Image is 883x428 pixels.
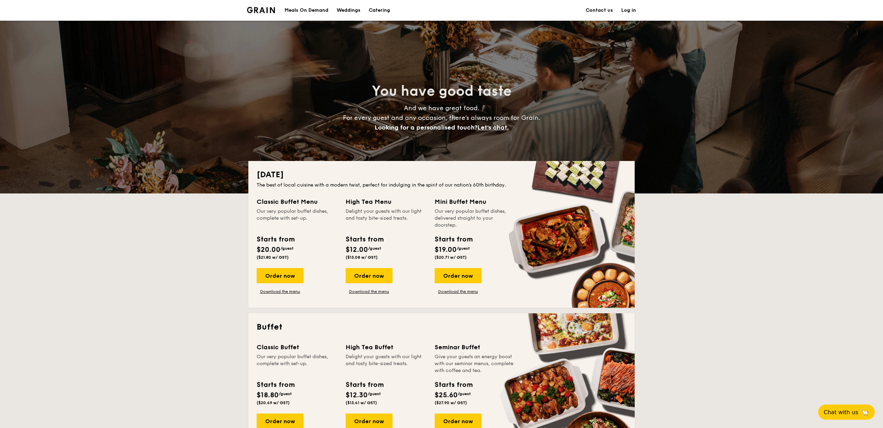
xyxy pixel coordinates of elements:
[257,289,304,294] a: Download the menu
[346,400,377,405] span: ($13.41 w/ GST)
[257,353,337,374] div: Our very popular buffet dishes, complete with set-up.
[435,246,457,254] span: $19.00
[435,342,515,352] div: Seminar Buffet
[257,255,289,260] span: ($21.80 w/ GST)
[257,342,337,352] div: Classic Buffet
[477,124,509,131] span: Let's chat.
[346,268,393,283] div: Order now
[346,234,383,245] div: Starts from
[257,182,626,189] div: The best of local cuisine with a modern twist, perfect for indulging in the spirit of our nation’...
[257,268,304,283] div: Order now
[247,7,275,13] img: Grain
[346,391,368,399] span: $12.30
[435,255,467,260] span: ($20.71 w/ GST)
[346,380,383,390] div: Starts from
[346,342,426,352] div: High Tea Buffet
[435,353,515,374] div: Give your guests an energy boost with our seminar menus, complete with coffee and tea.
[375,124,477,131] span: Looking for a personalised touch?
[343,104,540,131] span: And we have great food. For every guest and any occasion, there’s always room for Grain.
[435,234,472,245] div: Starts from
[346,246,368,254] span: $12.00
[257,197,337,207] div: Classic Buffet Menu
[435,391,458,399] span: $25.60
[435,268,482,283] div: Order now
[372,83,512,99] span: You have good taste
[257,234,294,245] div: Starts from
[257,322,626,333] h2: Buffet
[458,391,471,396] span: /guest
[257,169,626,180] h2: [DATE]
[346,255,378,260] span: ($13.08 w/ GST)
[346,353,426,374] div: Delight your guests with our light and tasty bite-sized treats.
[346,289,393,294] a: Download the menu
[824,409,858,416] span: Chat with us
[435,400,467,405] span: ($27.90 w/ GST)
[435,208,515,229] div: Our very popular buffet dishes, delivered straight to your doorstep.
[435,197,515,207] div: Mini Buffet Menu
[346,208,426,229] div: Delight your guests with our light and tasty bite-sized treats.
[257,246,280,254] span: $20.00
[257,208,337,229] div: Our very popular buffet dishes, complete with set-up.
[435,380,472,390] div: Starts from
[457,246,470,251] span: /guest
[818,405,875,420] button: Chat with us🦙
[257,391,279,399] span: $18.80
[435,289,482,294] a: Download the menu
[346,197,426,207] div: High Tea Menu
[861,408,869,416] span: 🦙
[280,246,294,251] span: /guest
[279,391,292,396] span: /guest
[257,380,294,390] div: Starts from
[257,400,290,405] span: ($20.49 w/ GST)
[368,246,381,251] span: /guest
[247,7,275,13] a: Logotype
[368,391,381,396] span: /guest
